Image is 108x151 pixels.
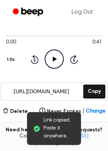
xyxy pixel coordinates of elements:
[4,133,103,146] span: Contact us
[7,5,50,20] a: Beep
[6,53,17,66] button: 1.0x
[34,134,88,146] a: [EMAIL_ADDRESS][DOMAIN_NAME]
[86,108,105,116] span: Change
[43,117,75,140] span: Link copied. Paste it anywhere.
[92,39,102,46] span: 0:41
[82,108,84,116] span: |
[32,107,35,116] span: |
[83,85,105,99] button: Copy
[6,39,16,46] span: 0:00
[3,108,28,116] button: Delete
[64,3,100,21] a: Log Out
[39,108,105,116] button: Never Expires|Change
